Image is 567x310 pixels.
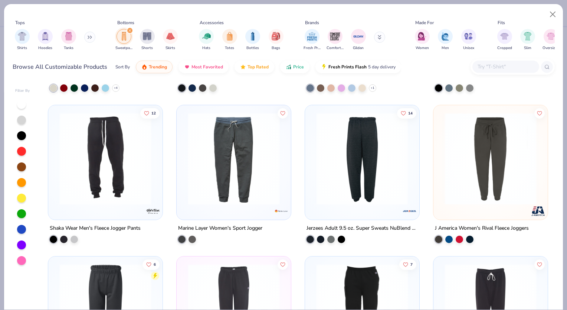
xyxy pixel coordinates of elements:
span: Totes [225,45,234,51]
span: 6 [154,262,156,266]
span: Comfort Colors [327,45,344,51]
img: Bottles Image [249,32,257,41]
img: Totes Image [226,32,234,41]
button: filter button [115,29,132,51]
button: filter button [140,29,155,51]
img: Slim Image [524,32,532,41]
div: Brands [305,19,319,26]
span: Trending [149,64,167,70]
img: Fresh Prints Image [307,31,318,42]
span: Bottles [246,45,259,51]
span: Shirts [17,45,27,51]
div: filter for Hats [199,29,214,51]
button: Like [143,259,160,269]
div: filter for Tanks [61,29,76,51]
button: filter button [15,29,30,51]
div: filter for Fresh Prints [304,29,321,51]
div: filter for Cropped [497,29,512,51]
input: Try "T-Shirt" [477,62,534,71]
span: 5 day delivery [368,63,396,71]
img: 3f74bc81-c1e3-4d73-b16b-290fcdced661 [312,113,412,205]
div: filter for Comfort Colors [327,29,344,51]
img: J America logo [530,204,545,219]
span: Price [293,64,304,70]
button: Like [534,108,545,118]
span: 7 [410,262,413,266]
div: Tops [15,19,25,26]
button: filter button [543,29,559,51]
button: Price [280,61,309,73]
button: filter button [222,29,237,51]
img: Cropped Image [500,32,509,41]
button: filter button [269,29,283,51]
span: Hoodies [38,45,52,51]
span: Women [416,45,429,51]
div: filter for Bottles [245,29,260,51]
span: Top Rated [248,64,269,70]
button: filter button [38,29,53,51]
div: filter for Women [415,29,430,51]
span: 14 [408,111,413,115]
button: Like [278,259,288,269]
img: Tanks Image [65,32,73,41]
div: filter for Skirts [163,29,178,51]
button: Top Rated [235,61,274,73]
div: Made For [415,19,434,26]
img: 34d91d32-cd48-4a44-bc30-0f4709efeddd [184,113,283,205]
button: filter button [415,29,430,51]
span: Men [442,45,449,51]
div: filter for Shirts [15,29,30,51]
button: filter button [245,29,260,51]
span: Cropped [497,45,512,51]
div: filter for Sweatpants [115,29,132,51]
div: Fits [498,19,505,26]
img: Bags Image [272,32,280,41]
span: 12 [152,111,156,115]
div: Browse All Customizable Products [13,62,107,71]
img: 918878be-eaab-4caf-b14e-1bca2b876c2f [412,113,511,205]
button: filter button [351,29,366,51]
img: Skirts Image [166,32,175,41]
div: Accessories [200,19,224,26]
button: Like [278,108,288,118]
span: Skirts [165,45,175,51]
button: filter button [327,29,344,51]
img: Hats Image [202,32,211,41]
button: filter button [199,29,214,51]
span: Oversized [543,45,559,51]
div: Bottoms [117,19,134,26]
img: Jerzees logo [402,204,417,219]
img: Oversized Image [547,32,555,41]
img: Marine Layer logo [274,204,289,219]
img: Shaka Wear logo [145,204,160,219]
div: filter for Totes [222,29,237,51]
div: filter for Shorts [140,29,155,51]
button: Most Favorited [178,61,229,73]
div: filter for Unisex [461,29,476,51]
span: Most Favorited [191,64,223,70]
button: Like [534,259,545,269]
img: Women Image [418,32,426,41]
div: Shaka Wear Men's Fleece Jogger Pants [50,224,141,233]
img: Comfort Colors Image [330,31,341,42]
span: Tanks [64,45,73,51]
button: filter button [304,29,321,51]
button: Like [399,259,416,269]
span: Fresh Prints Flash [328,64,367,70]
span: Slim [524,45,531,51]
div: filter for Bags [269,29,283,51]
button: Trending [136,61,173,73]
img: 3d75b536-53ef-47e9-9fe5-5f1bc8f85639 [441,113,540,205]
img: Unisex Image [464,32,473,41]
button: Close [546,7,560,22]
span: Unisex [463,45,474,51]
div: Filter By [15,88,30,94]
img: flash.gif [321,64,327,70]
img: Sweatpants Image [120,32,128,41]
button: filter button [520,29,535,51]
button: filter button [461,29,476,51]
button: Like [397,108,416,118]
button: filter button [497,29,512,51]
span: Fresh Prints [304,45,321,51]
span: + 4 [114,86,118,90]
